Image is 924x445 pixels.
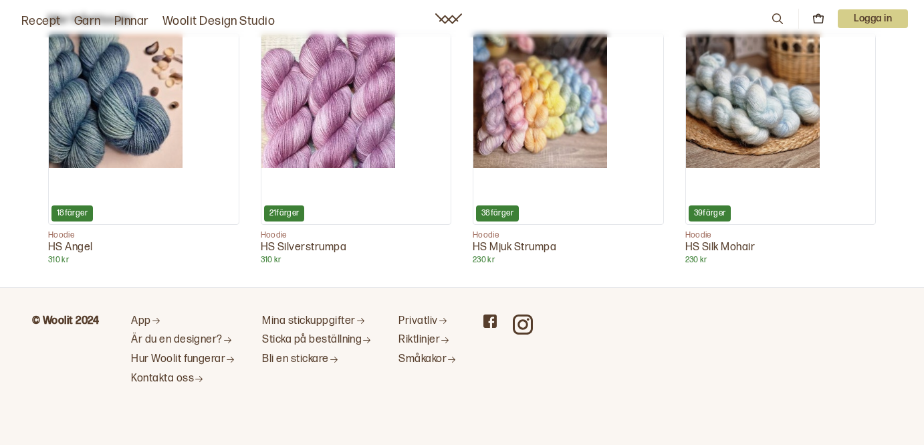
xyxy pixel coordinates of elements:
[481,208,491,218] font: 38
[686,34,820,168] img: HS Silk Mohair
[261,33,452,265] a: HS Silverstrumpa21färgerHoodieHS Silverstrumpa310 kr
[262,315,372,329] a: Mina stickuppgifter
[262,353,372,367] a: Bli en stickare
[131,372,235,386] a: Kontakta oss
[685,255,707,265] font: 230 kr
[49,34,183,168] img: HS Angel
[398,353,447,365] font: Småkakor
[131,353,225,365] font: Hur Woolit fungerar
[685,33,877,265] a: HS Silk Mohair39färgerHoodieHS Silk Mohair230 kr
[131,315,235,329] a: App
[114,14,149,28] font: Pinnar
[473,33,664,265] a: HS Mjuk Strumpa38färgerHoodieHS Mjuk Strumpa230 kr
[473,230,499,240] font: Hoodie
[491,208,513,218] font: färger
[57,208,65,218] font: 18
[21,14,61,28] font: Recept
[21,12,61,31] a: Recept
[838,9,908,28] button: Användarrullgardinsmeny
[261,34,395,168] img: HS Silverstrumpa
[398,315,437,327] font: Privatliv
[74,12,101,31] a: Garn
[398,333,440,346] font: Riktlinjer
[483,315,497,328] a: Woolit på Facebook
[131,333,223,346] font: Är du en designer?
[269,208,277,218] font: 21
[262,353,328,365] font: Bli en stickare
[131,353,235,367] a: Hur Woolit fungerar
[162,14,275,28] font: Woolit Design Studio
[74,14,101,28] font: Garn
[473,241,556,254] font: HS Mjuk Strumpa
[261,241,347,254] font: HS Silverstrumpa
[262,315,355,327] font: Mina stickuppgifter
[261,230,287,240] font: Hoodie
[473,34,607,168] img: HS Mjuk Strumpa
[854,13,892,24] font: Logga in
[162,12,275,31] a: Woolit Design Studio
[48,33,239,265] a: HS Angel18färgerHoodieHS Angel310 kr
[262,333,372,347] a: Sticka på beställning
[32,315,99,327] font: © Woolit 2024
[398,315,457,329] a: Privatliv
[435,13,462,24] a: Woolite
[48,230,74,240] font: Hoodie
[685,230,711,240] font: Hoodie
[262,333,362,346] font: Sticka på beställning
[261,255,281,265] font: 310 kr
[398,333,457,347] a: Riktlinjer
[685,241,756,254] font: HS Silk Mohair
[513,315,533,335] a: Woolit på Instagram
[131,315,150,327] font: App
[114,12,149,31] a: Pinnar
[48,241,93,254] font: HS Angel
[694,208,703,218] font: 39
[703,208,725,218] font: färger
[276,208,299,218] font: färger
[131,372,194,385] font: Kontakta oss
[65,208,88,218] font: färger
[48,255,69,265] font: 310 kr
[398,353,457,367] a: Småkakor
[131,333,235,347] a: Är du en designer?
[473,255,495,265] font: 230 kr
